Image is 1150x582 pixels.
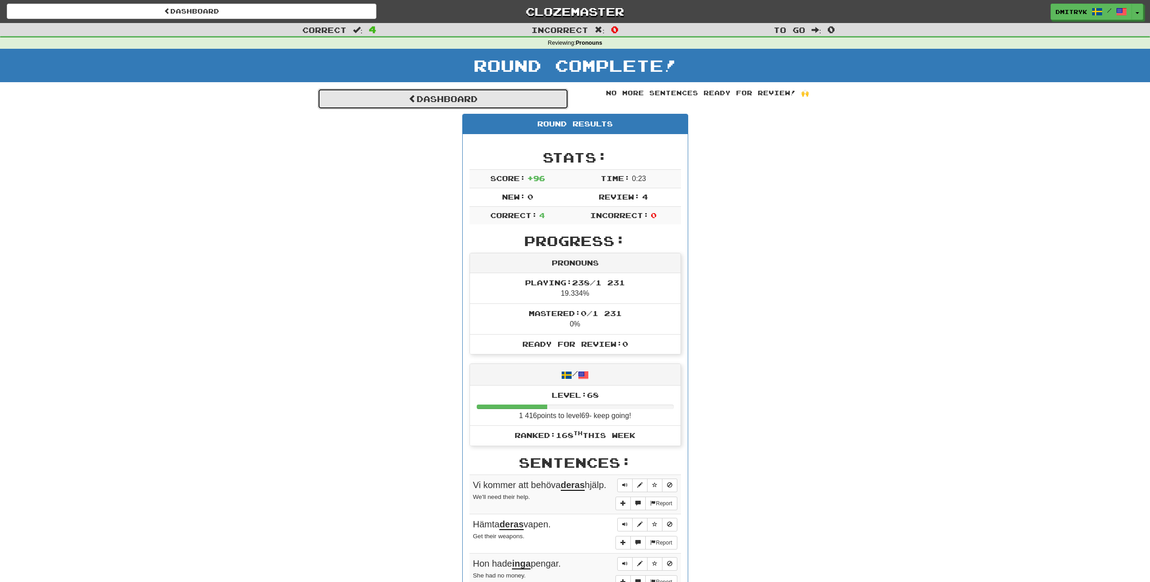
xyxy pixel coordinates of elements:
sup: th [573,430,582,436]
div: More sentence controls [615,497,677,510]
button: Toggle favorite [647,518,662,531]
button: Toggle favorite [647,479,662,492]
a: Dashboard [318,88,568,109]
button: Toggle ignore [662,518,677,531]
span: / [1107,7,1112,14]
span: Review: [599,192,640,201]
u: deras [561,480,585,491]
button: Add sentence to collection [615,497,631,510]
span: Incorrect [531,25,588,34]
button: Play sentence audio [617,518,633,531]
div: No more sentences ready for review! 🙌 [582,88,833,98]
div: / [470,364,681,385]
u: inga [512,559,530,569]
div: Sentence controls [617,518,677,531]
span: 4 [642,192,648,201]
small: Get their weapons. [473,533,525,540]
span: Correct: [490,211,537,219]
a: Dashboard [7,4,376,19]
button: Report [645,536,677,549]
span: DmitryK [1056,8,1087,16]
span: Score: [490,174,526,182]
span: 4 [539,211,545,219]
span: 0 [827,24,835,35]
span: Playing: 238 / 1 231 [525,278,625,287]
span: Ranked: 168 this week [515,431,635,439]
span: : [812,26,821,34]
span: 4 [369,24,376,35]
span: + 96 [527,174,545,182]
span: Level: 68 [552,391,599,399]
button: Edit sentence [632,557,648,571]
button: Toggle ignore [662,557,677,571]
span: Hämta vapen. [473,519,551,530]
div: Sentence controls [617,557,677,571]
strong: Pronouns [576,40,602,46]
button: Toggle ignore [662,479,677,492]
small: She had no money. [473,572,526,579]
span: New: [502,192,526,201]
a: Clozemaster [390,4,760,19]
button: Edit sentence [632,518,648,531]
button: Report [645,497,677,510]
u: deras [499,519,523,530]
h2: Sentences: [469,455,681,470]
span: : [353,26,363,34]
button: Play sentence audio [617,557,633,571]
h2: Progress: [469,233,681,248]
small: We'll need their help. [473,494,530,500]
button: Play sentence audio [617,479,633,492]
span: 0 [651,211,657,219]
button: Edit sentence [632,479,648,492]
span: : [595,26,605,34]
span: Incorrect: [590,211,649,219]
span: Vi kommer att behöva hjälp. [473,480,606,491]
span: Time: [601,174,630,182]
div: Sentence controls [617,479,677,492]
span: Correct [302,25,347,34]
li: 1 416 points to level 69 - keep going! [470,386,681,426]
div: More sentence controls [615,536,677,549]
span: 0 : 23 [632,175,646,182]
a: DmitryK / [1051,4,1132,20]
button: Toggle favorite [647,557,662,571]
span: To go [774,25,805,34]
h1: Round Complete! [3,56,1147,74]
span: Mastered: 0 / 1 231 [529,309,622,317]
span: 0 [611,24,619,35]
button: Add sentence to collection [615,536,631,549]
li: 0% [470,303,681,335]
span: Ready for Review: 0 [522,340,628,348]
div: Round Results [463,114,688,134]
span: 0 [527,192,533,201]
li: 19.334% [470,273,681,304]
span: Hon hade pengar. [473,559,561,569]
h2: Stats: [469,150,681,165]
div: Pronouns [470,253,681,273]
